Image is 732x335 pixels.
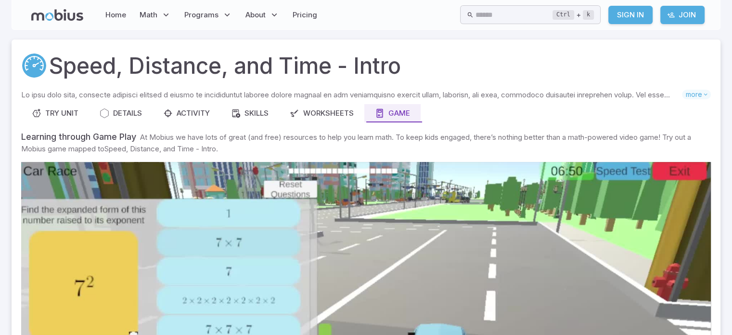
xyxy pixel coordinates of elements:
span: About [245,10,266,20]
p: At Mobius we have lots of great (and free) resources to help you learn math. To keep kids engaged... [21,133,691,153]
a: Pricing [290,4,320,26]
p: Lo ipsu dolo sita, consecte adipisci elitsed d eiusmo te incididuntut laboree dolore magnaal en a... [21,90,682,100]
div: Activity [163,108,210,119]
div: Details [100,108,142,119]
div: Worksheets [290,108,354,119]
span: Programs [184,10,218,20]
span: Math [140,10,157,20]
a: Home [103,4,129,26]
div: Game [375,108,410,119]
h1: Speed, Distance, and Time - Intro [49,49,401,82]
kbd: k [583,10,594,20]
a: Sign In [608,6,653,24]
h5: Learning through Game Play [21,132,136,142]
div: + [552,9,594,21]
div: Skills [231,108,269,119]
a: Speed/Distance/Time [21,53,47,79]
div: Try Unit [32,108,78,119]
kbd: Ctrl [552,10,574,20]
a: Join [660,6,705,24]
